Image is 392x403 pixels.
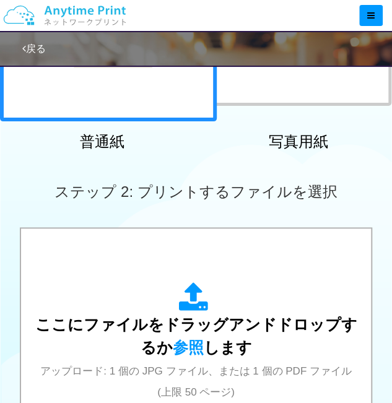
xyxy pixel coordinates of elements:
[54,183,337,200] span: ステップ 2: プリントするファイルを選択
[204,134,392,150] h2: 写真用紙
[22,43,46,54] a: 戻る
[35,316,357,355] span: ここにファイルをドラッグアンドドロップするか します
[173,338,204,355] span: 参照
